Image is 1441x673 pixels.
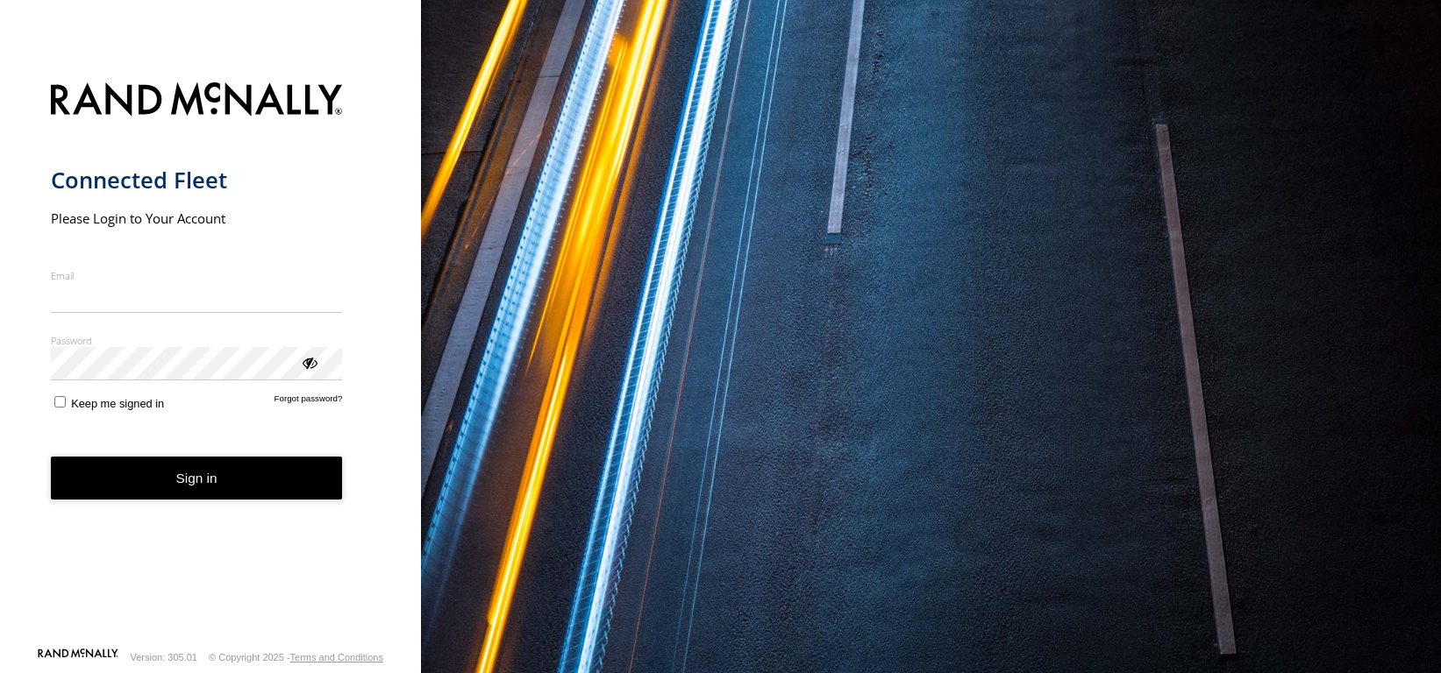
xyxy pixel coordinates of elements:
[51,269,343,282] label: Email
[275,393,343,410] a: Forgot password?
[51,334,343,347] label: Password
[51,79,343,124] img: Rand McNally
[290,652,383,662] a: Terms and Conditions
[38,648,118,666] a: Visit our Website
[54,396,66,407] input: Keep me signed in
[209,652,383,662] div: © Copyright 2025 -
[51,457,343,499] button: Sign in
[131,652,197,662] div: Version: 305.01
[51,72,371,647] form: main
[300,353,317,371] div: ViewPassword
[51,166,343,195] h1: Connected Fleet
[51,209,343,227] h2: Please Login to Your Account
[71,397,164,410] span: Keep me signed in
